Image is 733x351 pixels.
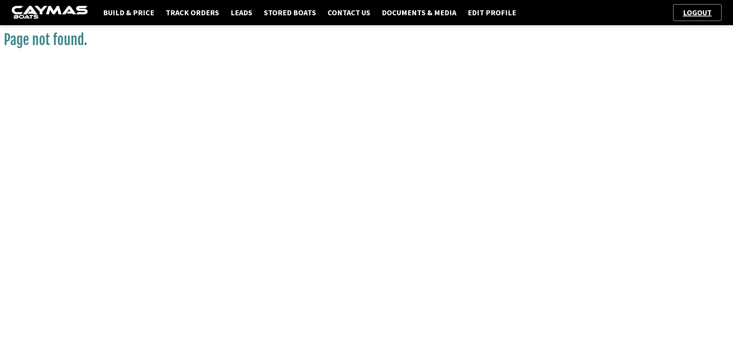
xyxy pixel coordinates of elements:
a: Logout [679,8,715,17]
a: Stored Boats [260,8,320,18]
a: Contact Us [324,8,374,18]
a: Edit Profile [464,8,520,18]
img: caymas-dealer-connect-2ed40d3bc7270c1d8d7ffb4b79bf05adc795679939227970def78ec6f6c03838.gif [11,6,88,20]
a: Build & Price [99,8,158,18]
h1: Page not found. [4,31,729,49]
a: Documents & Media [378,8,460,18]
a: Track Orders [162,8,223,18]
a: Leads [227,8,256,18]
